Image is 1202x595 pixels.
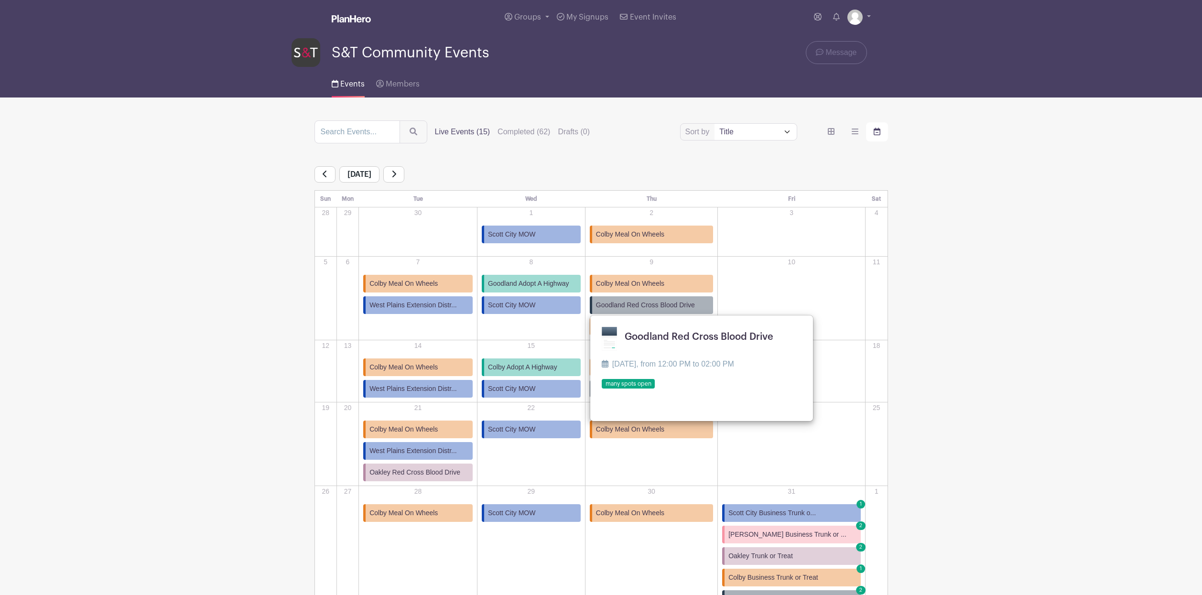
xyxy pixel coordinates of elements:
a: Oakley Red Cross Blood Drive [363,464,473,481]
a: [PERSON_NAME] Business Trunk or ... 2 [722,526,861,543]
p: 30 [359,208,476,218]
a: Message [806,41,866,64]
img: s-and-t-logo-planhero.png [292,38,320,67]
p: 18 [866,341,887,351]
span: Goodland Adopt A Highway [488,279,569,289]
span: My Signups [566,13,608,21]
span: Goodland Red Cross Blood Drive [596,300,695,310]
a: Scott City MOW [482,504,581,522]
a: Events [332,67,365,97]
span: Colby Meal On Wheels [596,508,664,518]
span: Scott City MOW [488,508,536,518]
a: Oakley Trunk or Treat 2 [722,547,861,565]
p: 6 [337,257,358,267]
span: Colby Meal On Wheels [369,362,438,372]
span: [DATE] [339,166,379,183]
span: Scott City Business Trunk o... [728,508,816,518]
p: 14 [359,341,476,351]
span: Colby Meal On Wheels [596,279,664,289]
input: Search Events... [314,120,400,143]
span: West Plains Extension Distr... [369,446,457,456]
a: Scott City MOW [482,421,581,438]
span: Colby Meal On Wheels [596,229,664,239]
p: 15 [478,341,585,351]
span: 2 [856,543,866,552]
p: 2 [586,208,717,218]
a: Scott City MOW [482,296,581,314]
a: Members [376,67,420,97]
span: 2 [856,586,866,595]
span: Event Invites [630,13,676,21]
a: Colby Adopt A Highway [482,358,581,376]
span: Scott City MOW [488,229,536,239]
p: 13 [337,341,358,351]
span: 1 [856,500,865,508]
p: 27 [337,487,358,497]
span: Oakley Red Cross Blood Drive [369,467,460,477]
a: Scott City Business Trunk o... 1 [722,504,861,522]
span: S&T Community Events [332,45,489,61]
p: 9 [586,257,717,267]
span: Scott City MOW [488,424,536,434]
p: 30 [586,487,717,497]
a: Colby Meal On Wheels [590,421,713,438]
a: Scott City MOW [482,226,581,243]
span: Colby Adopt A Highway [488,362,557,372]
p: 28 [315,208,336,218]
a: Colby Meal On Wheels [590,275,713,292]
label: Completed (62) [498,126,550,138]
a: West Plains Extension Distr... [363,380,473,398]
p: 19 [315,403,336,413]
p: 31 [718,487,865,497]
p: 7 [359,257,476,267]
th: Sun [314,191,336,207]
th: Fri [718,191,866,207]
span: West Plains Extension Distr... [369,384,457,394]
span: Colby Business Trunk or Treat [728,573,818,583]
p: 25 [866,403,887,413]
img: default-ce2991bfa6775e67f084385cd625a349d9dcbb7a52a09fb2fda1e96e2d18dcdb.png [847,10,863,25]
th: Mon [336,191,358,207]
a: Colby Meal On Wheels [363,421,473,438]
a: Colby Meal On Wheels [363,275,473,292]
span: Colby Meal On Wheels [369,279,438,289]
span: Scott City MOW [488,300,536,310]
p: 1 [866,487,887,497]
th: Wed [477,191,585,207]
p: 4 [866,208,887,218]
span: 1 [856,564,865,573]
img: logo_white-6c42ec7e38ccf1d336a20a19083b03d10ae64f83f12c07503d8b9e83406b4c7d.svg [332,15,371,22]
p: 16 [586,341,717,351]
a: Goodland Red Cross Blood Drive [590,296,713,314]
p: 29 [337,208,358,218]
th: Thu [585,191,717,207]
p: 10 [718,257,865,267]
p: 29 [478,487,585,497]
p: 1 [478,208,585,218]
p: 26 [315,487,336,497]
span: [PERSON_NAME] Business Trunk or ... [728,530,846,540]
p: 28 [359,487,476,497]
span: Oakley Trunk or Treat [728,551,793,561]
label: Drafts (0) [558,126,590,138]
span: West Plains Extension Distr... [369,300,457,310]
a: Colby Meal On Wheels [590,226,713,243]
p: 8 [478,257,585,267]
div: order and view [820,122,888,141]
a: Scott City MOW [482,380,581,398]
th: Tue [359,191,477,207]
a: West Plains Extension Distr... [363,296,473,314]
a: Goodland Adopt A Highway [482,275,581,292]
p: 22 [478,403,585,413]
th: Sat [866,191,888,207]
span: 2 [856,521,866,530]
a: Colby Meal On Wheels [363,358,473,376]
a: West Plains Extension Distr... [363,442,473,460]
p: 3 [718,208,865,218]
a: Colby Meal On Wheels [363,504,473,522]
div: filters [435,126,598,138]
span: Colby Meal On Wheels [369,508,438,518]
span: Groups [514,13,541,21]
a: Colby Business Trunk or Treat 1 [722,569,861,586]
p: 5 [315,257,336,267]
